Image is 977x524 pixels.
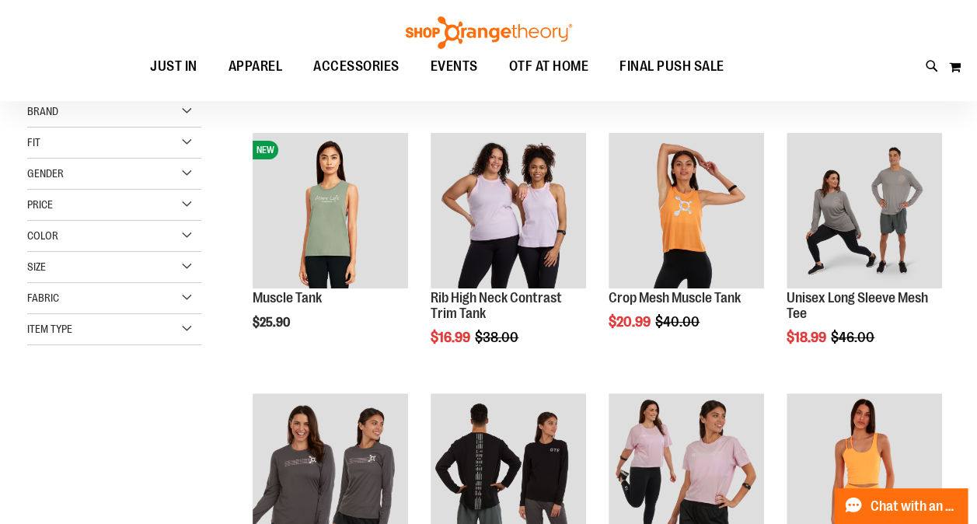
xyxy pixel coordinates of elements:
[609,133,764,288] img: Crop Mesh Muscle Tank primary image
[871,499,958,514] span: Chat with an Expert
[27,229,58,242] span: Color
[229,49,283,84] span: APPAREL
[27,105,58,117] span: Brand
[403,16,574,49] img: Shop Orangetheory
[787,133,942,291] a: Unisex Long Sleeve Mesh Tee primary image
[253,141,278,159] span: NEW
[431,49,478,84] span: EVENTS
[253,133,408,291] a: Muscle TankNEW
[831,330,877,345] span: $46.00
[27,198,53,211] span: Price
[609,290,741,306] a: Crop Mesh Muscle Tank
[609,314,653,330] span: $20.99
[619,49,724,84] span: FINAL PUSH SALE
[787,290,928,321] a: Unisex Long Sleeve Mesh Tee
[609,133,764,291] a: Crop Mesh Muscle Tank primary image
[313,49,400,84] span: ACCESSORIES
[787,133,942,288] img: Unisex Long Sleeve Mesh Tee primary image
[835,488,968,524] button: Chat with an Expert
[27,167,64,180] span: Gender
[423,125,594,384] div: product
[253,316,292,330] span: $25.90
[787,330,829,345] span: $18.99
[475,330,521,345] span: $38.00
[431,330,473,345] span: $16.99
[27,292,59,304] span: Fabric
[27,323,72,335] span: Item Type
[245,125,416,369] div: product
[27,260,46,273] span: Size
[779,125,950,384] div: product
[431,133,586,291] a: Rib Tank w/ Contrast Binding primary image
[27,136,40,148] span: Fit
[509,49,589,84] span: OTF AT HOME
[431,133,586,288] img: Rib Tank w/ Contrast Binding primary image
[601,125,772,369] div: product
[150,49,197,84] span: JUST IN
[431,290,562,321] a: Rib High Neck Contrast Trim Tank
[253,133,408,288] img: Muscle Tank
[655,314,702,330] span: $40.00
[253,290,322,306] a: Muscle Tank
